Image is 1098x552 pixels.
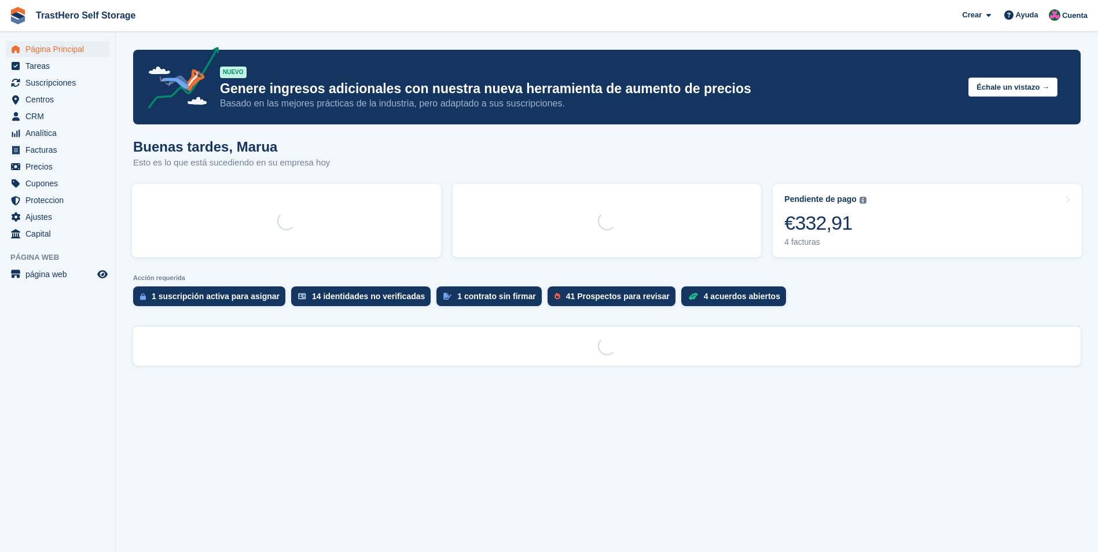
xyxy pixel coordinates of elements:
[6,125,109,141] a: menu
[25,108,95,124] span: CRM
[25,209,95,225] span: Ajustes
[968,78,1057,97] button: Échale un vistazo →
[1016,9,1038,21] span: Ayuda
[25,159,95,175] span: Precios
[6,209,109,225] a: menu
[1049,9,1060,21] img: Marua Grioui
[312,292,425,301] div: 14 identidades no verificadas
[704,292,780,301] div: 4 acuerdos abiertos
[133,139,330,154] h1: Buenas tardes, Marua
[10,252,115,263] span: Página web
[784,237,866,247] div: 4 facturas
[220,80,959,97] p: Genere ingresos adicionales con nuestra nueva herramienta de aumento de precios
[681,286,792,312] a: 4 acuerdos abiertos
[31,6,141,25] a: TrastHero Self Storage
[6,159,109,175] a: menu
[133,274,1081,282] p: Acción requerida
[6,108,109,124] a: menu
[25,91,95,108] span: Centros
[860,197,866,204] img: icon-info-grey-7440780725fd019a000dd9b08b2336e03edf1995a4989e88bcd33f0948082b44.svg
[25,75,95,91] span: Suscripciones
[25,41,95,57] span: Página Principal
[6,142,109,158] a: menu
[566,292,670,301] div: 41 Prospectos para revisar
[133,286,291,312] a: 1 suscripción activa para asignar
[291,286,436,312] a: 14 identidades no verificadas
[784,194,856,204] div: Pendiente de pago
[152,292,280,301] div: 1 suscripción activa para asignar
[784,211,866,235] div: €332,91
[1062,10,1088,21] span: Cuenta
[962,9,982,21] span: Crear
[773,184,1082,257] a: Pendiente de pago €332,91 4 facturas
[6,41,109,57] a: menu
[25,192,95,208] span: Proteccion
[96,267,109,281] a: Vista previa de la tienda
[25,142,95,158] span: Facturas
[443,293,451,300] img: contract_signature_icon-13c848040528278c33f63329250d36e43548de30e8caae1d1a13099fd9432cc5.svg
[554,293,560,300] img: prospect-51fa495bee0391a8d652442698ab0144808aea92771e9ea1ae160a38d050c398.svg
[6,192,109,208] a: menu
[6,266,109,282] a: menú
[298,293,306,300] img: verify_identity-adf6edd0f0f0b5bbfe63781bf79b02c33cf7c696d77639b501bdc392416b5a36.svg
[548,286,681,312] a: 41 Prospectos para revisar
[688,292,698,300] img: deal-1b604bf984904fb50ccaf53a9ad4b4a5d6e5aea283cecdc64d6e3604feb123c2.svg
[138,47,219,113] img: price-adjustments-announcement-icon-8257ccfd72463d97f412b2fc003d46551f7dbcb40ab6d574587a9cd5c0d94...
[6,226,109,242] a: menu
[220,97,959,110] p: Basado en las mejores prácticas de la industria, pero adaptado a sus suscripciones.
[6,175,109,192] a: menu
[6,91,109,108] a: menu
[6,75,109,91] a: menu
[25,175,95,192] span: Cupones
[25,266,95,282] span: página web
[25,58,95,74] span: Tareas
[9,7,27,24] img: stora-icon-8386f47178a22dfd0bd8f6a31ec36ba5ce8667c1dd55bd0f319d3a0aa187defe.svg
[457,292,535,301] div: 1 contrato sin firmar
[25,226,95,242] span: Capital
[140,293,146,300] img: active_subscription_to_allocate_icon-d502201f5373d7db506a760aba3b589e785aa758c864c3986d89f69b8ff3...
[220,67,247,78] div: NUEVO
[6,58,109,74] a: menu
[133,156,330,170] p: Esto es lo que está sucediendo en su empresa hoy
[25,125,95,141] span: Analítica
[436,286,547,312] a: 1 contrato sin firmar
